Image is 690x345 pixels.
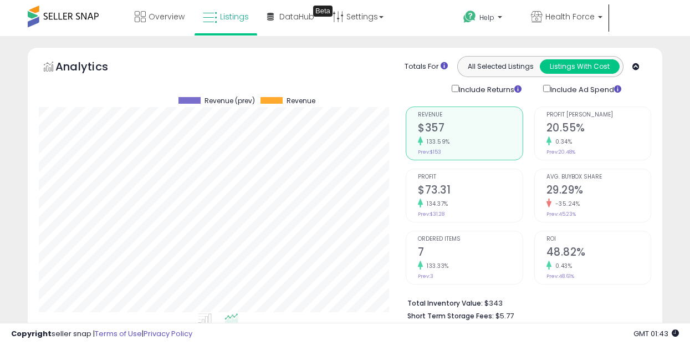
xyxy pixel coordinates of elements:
[463,10,477,24] i: Get Help
[313,6,333,17] div: Tooltip anchor
[546,174,651,180] span: Avg. Buybox Share
[546,236,651,242] span: ROI
[418,149,441,155] small: Prev: $153
[287,97,315,105] span: Revenue
[423,138,450,146] small: 133.59%
[418,246,522,261] h2: 7
[479,13,494,22] span: Help
[454,2,521,36] a: Help
[546,184,651,199] h2: 29.29%
[546,112,651,118] span: Profit [PERSON_NAME]
[551,262,573,270] small: 0.43%
[11,328,52,339] strong: Copyright
[418,184,522,199] h2: $73.31
[551,200,580,208] small: -35.24%
[633,328,679,339] span: 2025-10-9 01:43 GMT
[407,311,494,321] b: Short Term Storage Fees:
[407,298,483,308] b: Total Inventory Value:
[551,138,573,146] small: 0.34%
[144,328,192,339] a: Privacy Policy
[540,59,620,74] button: Listings With Cost
[546,121,651,136] h2: 20.55%
[546,273,574,280] small: Prev: 48.61%
[418,211,444,217] small: Prev: $31.28
[407,296,643,309] li: $343
[546,246,651,261] h2: 48.82%
[418,174,522,180] span: Profit
[405,62,448,72] div: Totals For
[149,11,185,22] span: Overview
[418,236,522,242] span: Ordered Items
[535,83,639,95] div: Include Ad Spend
[423,262,449,270] small: 133.33%
[546,211,576,217] small: Prev: 45.23%
[220,11,249,22] span: Listings
[418,112,522,118] span: Revenue
[95,328,142,339] a: Terms of Use
[279,11,314,22] span: DataHub
[11,329,192,339] div: seller snap | |
[495,311,514,321] span: $5.77
[418,273,433,280] small: Prev: 3
[545,11,595,22] span: Health Force
[443,83,535,95] div: Include Returns
[423,200,448,208] small: 134.37%
[546,149,575,155] small: Prev: 20.48%
[418,121,522,136] h2: $357
[55,59,130,77] h5: Analytics
[205,97,255,105] span: Revenue (prev)
[461,59,540,74] button: All Selected Listings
